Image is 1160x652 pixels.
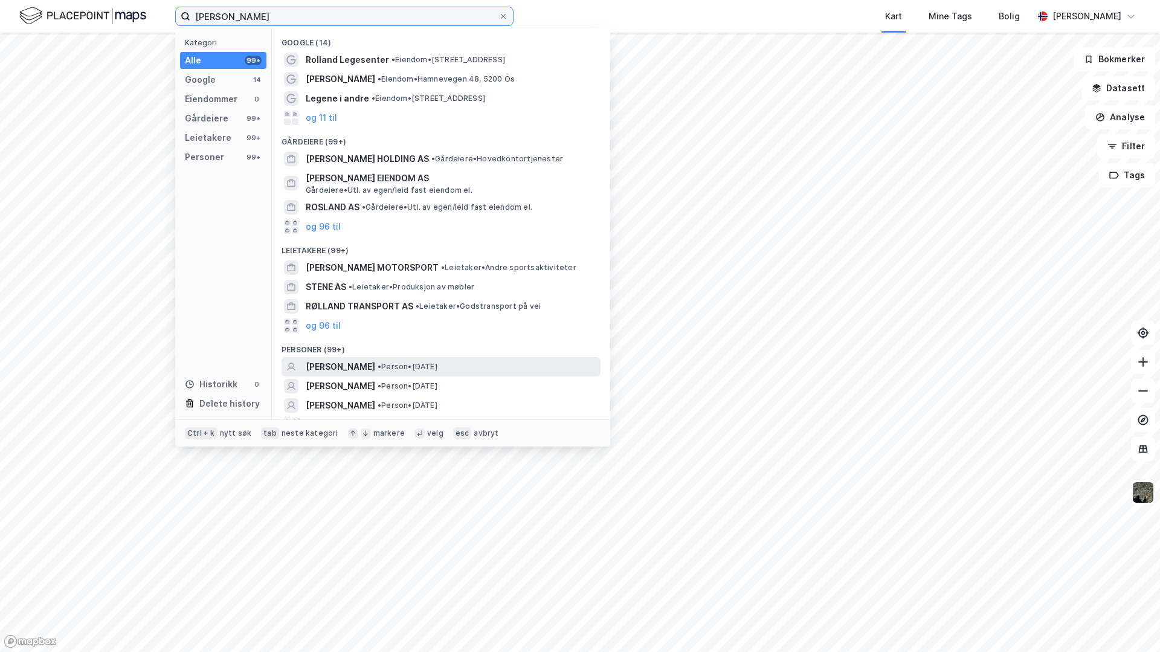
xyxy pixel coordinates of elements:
[306,318,341,333] button: og 96 til
[245,56,262,65] div: 99+
[185,92,237,106] div: Eiendommer
[306,418,341,432] button: og 96 til
[306,260,439,275] span: [PERSON_NAME] MOTORSPORT
[306,53,389,67] span: Rolland Legesenter
[185,150,224,164] div: Personer
[245,114,262,123] div: 99+
[185,53,201,68] div: Alle
[372,94,375,103] span: •
[306,91,369,106] span: Legene i andre
[272,236,610,258] div: Leietakere (99+)
[1081,76,1155,100] button: Datasett
[431,154,435,163] span: •
[885,9,902,24] div: Kart
[306,72,375,86] span: [PERSON_NAME]
[252,94,262,104] div: 0
[372,94,485,103] span: Eiendom • [STREET_ADDRESS]
[19,5,146,27] img: logo.f888ab2527a4732fd821a326f86c7f29.svg
[1085,105,1155,129] button: Analyse
[261,427,279,439] div: tab
[199,396,260,411] div: Delete history
[474,428,498,438] div: avbryt
[362,202,366,211] span: •
[416,302,419,311] span: •
[378,401,437,410] span: Person • [DATE]
[306,280,346,294] span: STENE AS
[306,398,375,413] span: [PERSON_NAME]
[378,401,381,410] span: •
[252,75,262,85] div: 14
[185,73,216,87] div: Google
[185,111,228,126] div: Gårdeiere
[306,379,375,393] span: [PERSON_NAME]
[272,335,610,357] div: Personer (99+)
[1097,134,1155,158] button: Filter
[185,131,231,145] div: Leietakere
[1100,594,1160,652] iframe: Chat Widget
[378,362,381,371] span: •
[245,133,262,143] div: 99+
[272,127,610,149] div: Gårdeiere (99+)
[190,7,498,25] input: Søk på adresse, matrikkel, gårdeiere, leietakere eller personer
[306,152,429,166] span: [PERSON_NAME] HOLDING AS
[416,302,541,311] span: Leietaker • Godstransport på vei
[431,154,563,164] span: Gårdeiere • Hovedkontortjenester
[306,186,472,195] span: Gårdeiere • Utl. av egen/leid fast eiendom el.
[378,381,437,391] span: Person • [DATE]
[349,282,352,291] span: •
[282,428,338,438] div: neste kategori
[185,38,266,47] div: Kategori
[999,9,1020,24] div: Bolig
[1099,163,1155,187] button: Tags
[378,74,515,84] span: Eiendom • Hamnevegen 48, 5200 Os
[245,152,262,162] div: 99+
[272,28,610,50] div: Google (14)
[453,427,472,439] div: esc
[391,55,395,64] span: •
[391,55,505,65] span: Eiendom • [STREET_ADDRESS]
[185,427,217,439] div: Ctrl + k
[306,299,413,314] span: RØLLAND TRANSPORT AS
[441,263,576,273] span: Leietaker • Andre sportsaktiviteter
[441,263,445,272] span: •
[929,9,972,24] div: Mine Tags
[1132,481,1155,504] img: 9k=
[4,634,57,648] a: Mapbox homepage
[378,381,381,390] span: •
[1074,47,1155,71] button: Bokmerker
[306,200,359,215] span: ROSLAND AS
[306,111,337,125] button: og 11 til
[427,428,443,438] div: velg
[349,282,474,292] span: Leietaker • Produksjon av møbler
[378,74,381,83] span: •
[378,362,437,372] span: Person • [DATE]
[362,202,532,212] span: Gårdeiere • Utl. av egen/leid fast eiendom el.
[306,219,341,234] button: og 96 til
[185,377,237,392] div: Historikk
[373,428,405,438] div: markere
[306,360,375,374] span: [PERSON_NAME]
[1100,594,1160,652] div: Kontrollprogram for chat
[306,171,596,186] span: [PERSON_NAME] EIENDOM AS
[1052,9,1121,24] div: [PERSON_NAME]
[252,379,262,389] div: 0
[220,428,252,438] div: nytt søk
